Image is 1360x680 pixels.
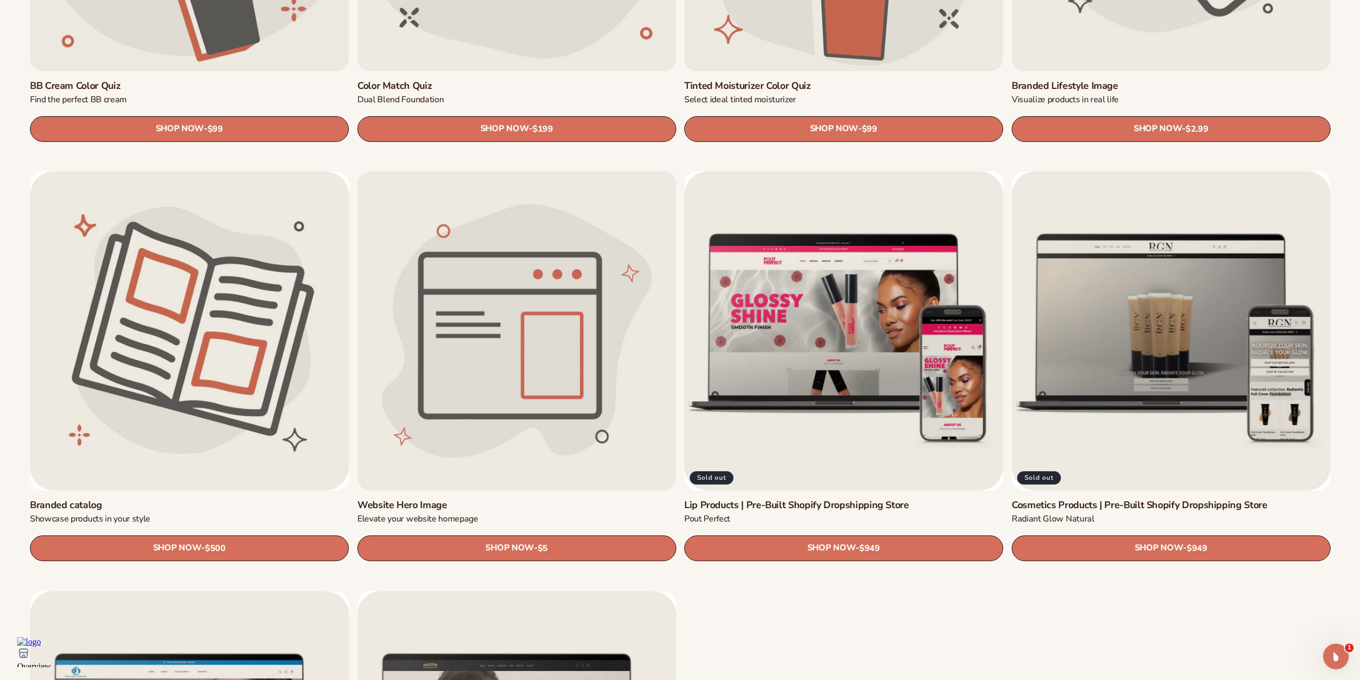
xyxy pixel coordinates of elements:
[357,79,676,92] a: Color Match Quiz
[357,499,676,511] a: Website Hero Image
[1186,124,1208,134] span: $2.99
[859,543,880,554] span: $949
[1186,543,1207,554] span: $949
[684,535,1003,561] a: SHOP NOW- $949
[537,543,547,554] span: $5
[153,543,201,553] span: SHOP NOW
[30,79,349,92] a: BB Cream Color Quiz
[1012,116,1331,141] a: SHOP NOW- $2.99
[684,116,1003,141] a: SHOP NOW- $99
[30,535,349,561] a: SHOP NOW- $500
[4,4,28,14] img: logo
[208,124,223,134] span: $99
[684,79,1003,92] a: Tinted Moisturizer Color Quiz
[156,124,204,134] span: SHOP NOW
[1012,535,1331,561] a: SHOP NOW- $949
[485,543,533,553] span: SHOP NOW
[357,116,676,141] a: SHOP NOW- $199
[1012,499,1331,511] a: Cosmetics Products | Pre-Built Shopify Dropshipping Store
[1012,79,1331,92] a: Branded Lifestyle Image
[357,535,676,561] a: SHOP NOW- $5
[532,124,553,134] span: $199
[4,29,541,39] div: Overview
[1323,644,1349,669] iframe: Intercom live chat
[1133,124,1181,134] span: SHOP NOW
[1345,644,1354,652] span: 1
[810,124,858,134] span: SHOP NOW
[205,543,226,554] span: $500
[862,124,877,134] span: $99
[30,499,349,511] a: Branded catalog
[1134,543,1182,553] span: SHOP NOW
[30,116,349,141] a: SHOP NOW- $99
[684,499,1003,511] a: Lip Products | Pre-Built Shopify Dropshipping Store
[807,543,855,553] span: SHOP NOW
[480,124,528,134] span: SHOP NOW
